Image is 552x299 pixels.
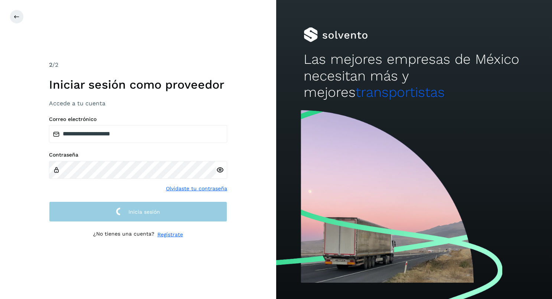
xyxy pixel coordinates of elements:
h1: Iniciar sesión como proveedor [49,78,227,92]
a: Regístrate [157,231,183,239]
label: Correo electrónico [49,116,227,122]
a: Olvidaste tu contraseña [166,185,227,193]
span: Inicia sesión [128,209,160,214]
span: transportistas [356,84,445,100]
div: /2 [49,60,227,69]
button: Inicia sesión [49,201,227,222]
p: ¿No tienes una cuenta? [93,231,154,239]
span: 2 [49,61,52,68]
label: Contraseña [49,152,227,158]
h3: Accede a tu cuenta [49,100,227,107]
h2: Las mejores empresas de México necesitan más y mejores [304,51,525,101]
